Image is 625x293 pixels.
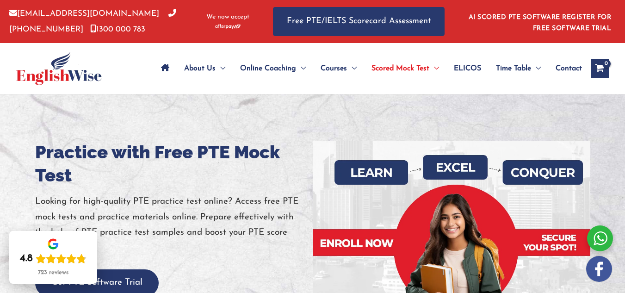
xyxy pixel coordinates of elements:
[586,256,612,282] img: white-facebook.png
[9,10,159,18] a: [EMAIL_ADDRESS][DOMAIN_NAME]
[35,141,313,187] h1: Practice with Free PTE Mock Test
[184,52,216,85] span: About Us
[35,194,313,256] p: Looking for high-quality PTE practice test online? Access free PTE mock tests and practice materi...
[496,52,531,85] span: Time Table
[90,25,145,33] a: 1300 000 783
[531,52,541,85] span: Menu Toggle
[321,52,347,85] span: Courses
[296,52,306,85] span: Menu Toggle
[16,52,102,85] img: cropped-ew-logo
[463,6,616,37] aside: Header Widget 1
[313,52,364,85] a: CoursesMenu Toggle
[556,52,582,85] span: Contact
[591,59,609,78] a: View Shopping Cart, empty
[454,52,481,85] span: ELICOS
[371,52,429,85] span: Scored Mock Test
[20,252,87,265] div: Rating: 4.8 out of 5
[206,12,249,22] span: We now accept
[233,52,313,85] a: Online CoachingMenu Toggle
[35,278,159,287] a: Get PTE Software Trial
[38,269,68,276] div: 723 reviews
[347,52,357,85] span: Menu Toggle
[20,252,33,265] div: 4.8
[446,52,489,85] a: ELICOS
[9,10,176,33] a: [PHONE_NUMBER]
[216,52,225,85] span: Menu Toggle
[429,52,439,85] span: Menu Toggle
[154,52,582,85] nav: Site Navigation: Main Menu
[240,52,296,85] span: Online Coaching
[364,52,446,85] a: Scored Mock TestMenu Toggle
[273,7,445,36] a: Free PTE/IELTS Scorecard Assessment
[177,52,233,85] a: About UsMenu Toggle
[548,52,582,85] a: Contact
[215,24,241,29] img: Afterpay-Logo
[489,52,548,85] a: Time TableMenu Toggle
[469,14,612,32] a: AI SCORED PTE SOFTWARE REGISTER FOR FREE SOFTWARE TRIAL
